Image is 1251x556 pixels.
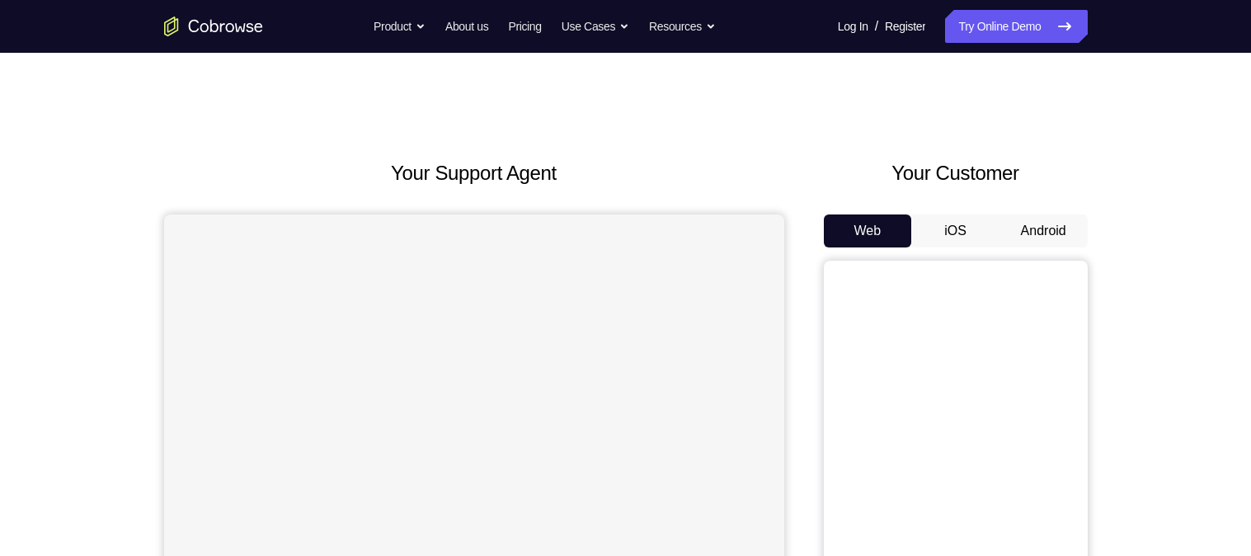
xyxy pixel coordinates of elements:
[824,214,912,247] button: Web
[945,10,1087,43] a: Try Online Demo
[999,214,1088,247] button: Android
[562,10,629,43] button: Use Cases
[374,10,426,43] button: Product
[824,158,1088,188] h2: Your Customer
[838,10,868,43] a: Log In
[885,10,925,43] a: Register
[649,10,716,43] button: Resources
[911,214,999,247] button: iOS
[164,158,784,188] h2: Your Support Agent
[508,10,541,43] a: Pricing
[445,10,488,43] a: About us
[875,16,878,36] span: /
[164,16,263,36] a: Go to the home page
